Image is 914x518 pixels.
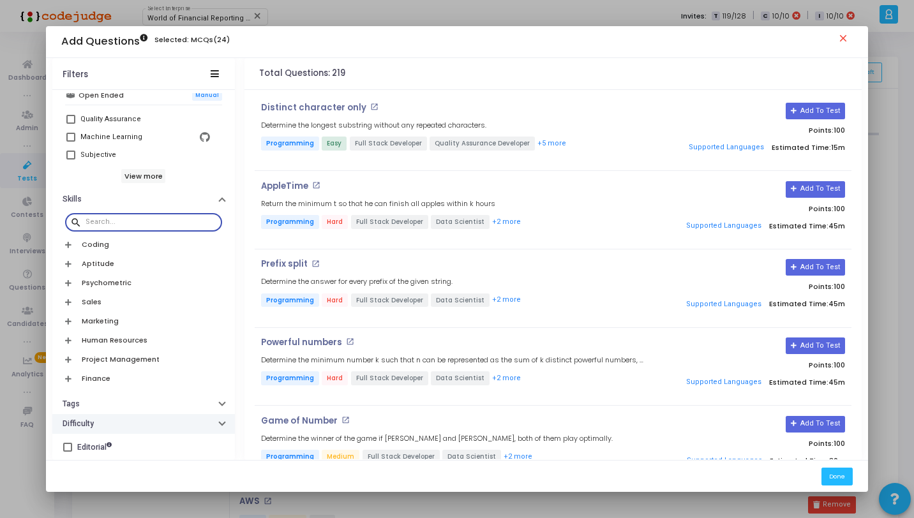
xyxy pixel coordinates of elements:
[491,373,521,385] button: +2 more
[821,468,853,485] button: Done
[659,283,845,291] p: Points:
[322,215,348,229] span: Hard
[351,371,428,385] span: Full Stack Developer
[63,70,88,80] div: Filters
[52,414,235,434] button: Difficulty
[659,440,845,448] p: Points:
[322,450,359,464] span: Medium
[837,33,853,48] mat-icon: close
[659,451,845,470] p: Estimated Time:
[834,204,845,214] span: 100
[82,241,109,249] h6: Coding
[322,293,348,307] span: Hard
[261,200,495,208] h5: Return the minimum t so that he can finish all apples within k hours
[261,337,342,348] p: Powerful numbers
[351,215,428,229] span: Full Stack Developer
[350,137,427,151] span: Full Stack Developer
[261,137,319,151] span: Programming
[346,337,354,346] mat-icon: open_in_new
[682,451,766,470] button: Supported Languages
[79,91,124,100] h6: Open Ended
[834,281,845,292] span: 100
[261,293,319,307] span: Programming
[786,416,845,433] button: Add To Test
[63,419,94,429] h6: Difficulty
[82,317,119,325] h6: Marketing
[431,293,490,307] span: Data Scientist
[259,68,345,78] h4: Total Questions: 219
[431,215,490,229] span: Data Scientist
[154,36,230,44] h6: Selected: MCQs(24)
[786,103,845,119] button: Add To Test
[261,181,308,191] p: AppleTime
[52,394,235,414] button: Tags
[370,103,378,111] mat-icon: open_in_new
[121,169,165,183] h6: View more
[659,373,845,392] p: Estimated Time:
[834,125,845,135] span: 100
[491,216,521,228] button: +2 more
[82,355,160,364] h6: Project Management
[63,195,82,204] h6: Skills
[261,277,453,286] h5: Determine the answer for every prefix of the given string.
[80,129,142,145] div: Machine Learning
[682,295,765,314] button: Supported Languages
[322,371,348,385] span: Hard
[786,337,845,354] button: Add To Test
[261,371,319,385] span: Programming
[682,373,765,392] button: Supported Languages
[684,138,768,158] button: Supported Languages
[261,434,613,443] h5: Determine the winner of the game if [PERSON_NAME] and [PERSON_NAME], both of them play optimally.
[341,416,350,424] mat-icon: open_in_new
[828,378,845,387] span: 45m
[659,138,845,158] p: Estimated Time:
[831,144,845,152] span: 15m
[322,137,347,151] span: Easy
[82,374,110,383] h6: Finance
[192,90,222,101] span: Manual
[61,35,147,48] h3: Add Questions
[659,217,845,236] p: Estimated Time:
[786,259,845,276] button: Add To Test
[659,126,845,135] p: Points:
[491,294,521,306] button: +2 more
[828,222,845,230] span: 45m
[261,356,646,364] h5: Determine the minimum number k such that n can be represented as the sum of k distinct powerful n...
[834,360,845,370] span: 100
[311,260,320,268] mat-icon: open_in_new
[70,216,86,228] mat-icon: search
[82,279,131,287] h6: Psychometric
[80,112,141,127] div: Quality Assurance
[63,399,80,409] h6: Tags
[52,189,235,209] button: Skills
[86,218,217,226] input: Search...
[829,457,845,465] span: 30m
[82,298,101,306] h6: Sales
[834,438,845,448] span: 100
[828,300,845,308] span: 45m
[442,450,501,464] span: Data Scientist
[659,295,845,314] p: Estimated Time:
[312,181,320,189] mat-icon: open_in_new
[80,147,116,163] div: Subjective
[261,215,319,229] span: Programming
[430,137,535,151] span: Quality Assurance Developer
[261,450,319,464] span: Programming
[261,121,486,129] h5: Determine the longest substring without any repeated characters.
[261,103,366,113] p: Distinct character only
[503,451,533,463] button: +2 more
[82,336,147,344] h6: Human Resources
[82,260,114,268] h6: Aptitude
[261,416,338,426] p: Game of Number
[363,450,440,464] span: Full Stack Developer
[537,138,567,150] button: +5 more
[786,181,845,198] button: Add To Test
[659,361,845,369] p: Points:
[431,371,490,385] span: Data Scientist
[659,205,845,213] p: Points:
[682,217,765,236] button: Supported Languages
[261,259,308,269] p: Prefix split
[77,443,112,452] h6: Editorial
[351,293,428,307] span: Full Stack Developer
